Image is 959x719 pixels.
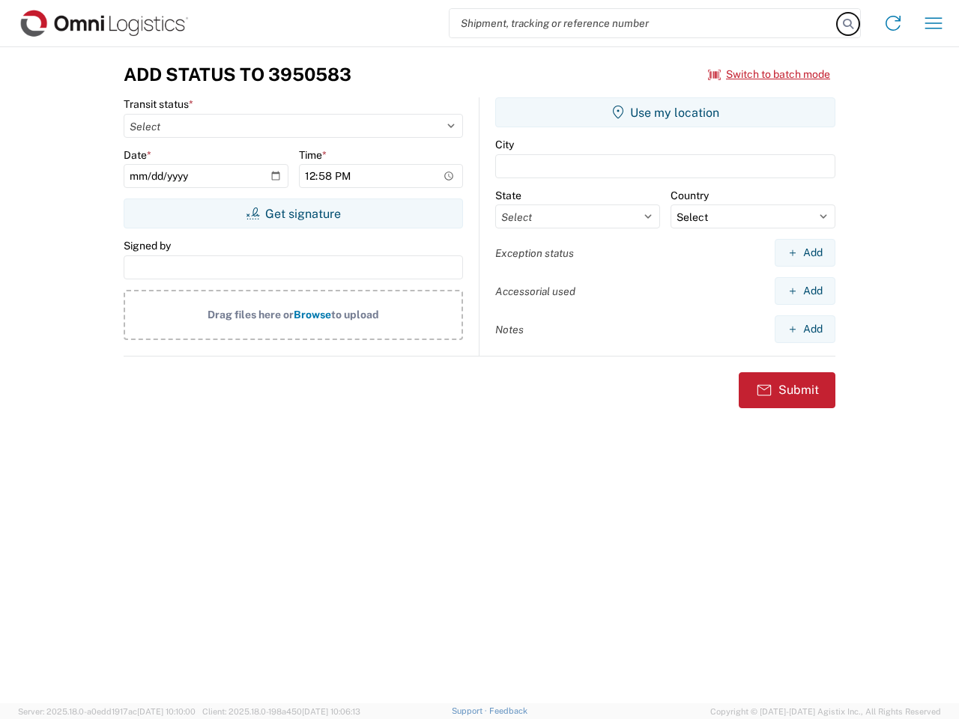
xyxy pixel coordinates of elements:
[124,97,193,111] label: Transit status
[124,148,151,162] label: Date
[495,285,575,298] label: Accessorial used
[775,239,835,267] button: Add
[137,707,196,716] span: [DATE] 10:10:00
[495,189,521,202] label: State
[450,9,838,37] input: Shipment, tracking or reference number
[495,138,514,151] label: City
[124,198,463,228] button: Get signature
[739,372,835,408] button: Submit
[775,315,835,343] button: Add
[124,64,351,85] h3: Add Status to 3950583
[18,707,196,716] span: Server: 2025.18.0-a0edd1917ac
[299,148,327,162] label: Time
[495,323,524,336] label: Notes
[489,706,527,715] a: Feedback
[294,309,331,321] span: Browse
[495,246,574,260] label: Exception status
[775,277,835,305] button: Add
[708,62,830,87] button: Switch to batch mode
[208,309,294,321] span: Drag files here or
[710,705,941,718] span: Copyright © [DATE]-[DATE] Agistix Inc., All Rights Reserved
[124,239,171,252] label: Signed by
[302,707,360,716] span: [DATE] 10:06:13
[331,309,379,321] span: to upload
[671,189,709,202] label: Country
[452,706,489,715] a: Support
[202,707,360,716] span: Client: 2025.18.0-198a450
[495,97,835,127] button: Use my location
